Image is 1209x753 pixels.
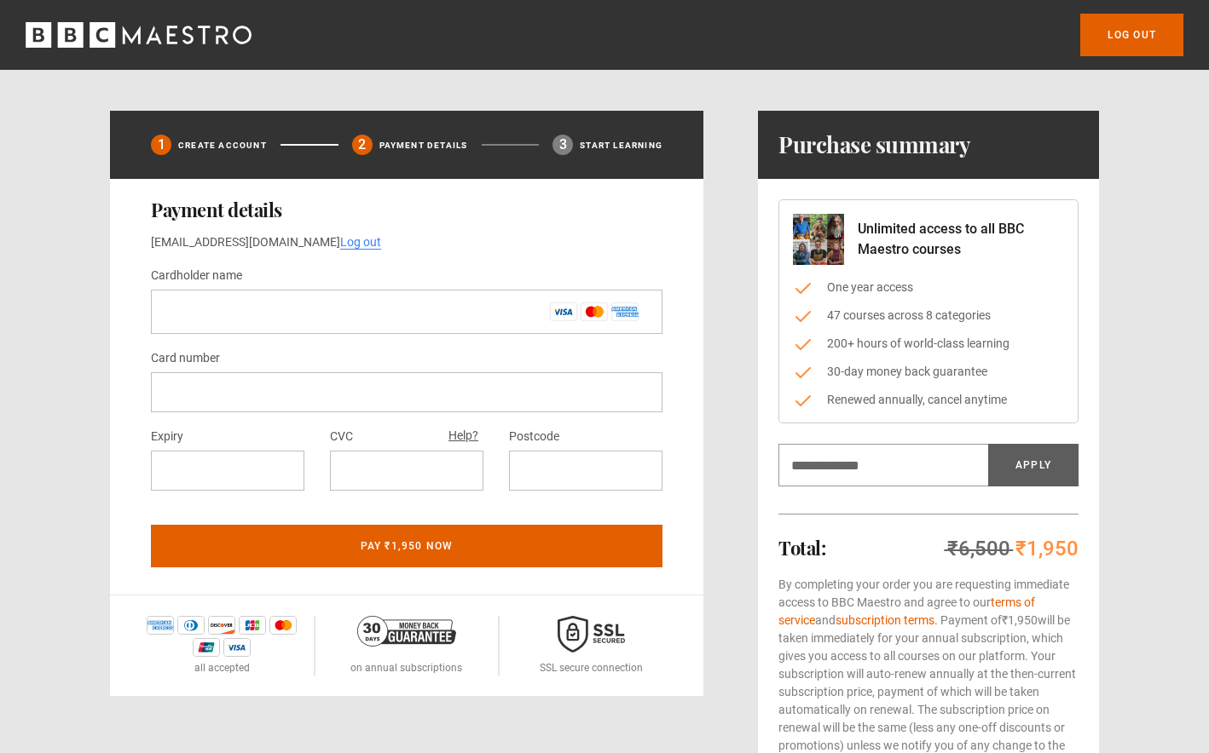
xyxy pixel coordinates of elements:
div: 3 [552,135,573,155]
div: 1 [151,135,171,155]
label: Expiry [151,427,183,447]
img: discover [208,616,235,635]
p: on annual subscriptions [350,660,462,675]
button: Pay ₹1,950 now [151,525,662,567]
p: Start learning [580,139,662,152]
img: unionpay [193,638,220,657]
img: jcb [239,616,266,635]
iframe: Secure payment input frame [523,463,649,479]
img: diners [177,616,205,635]
p: [EMAIL_ADDRESS][DOMAIN_NAME] [151,233,662,251]
div: 2 [352,135,373,155]
a: Log out [340,235,381,250]
p: all accepted [194,660,250,675]
a: subscription terms [836,613,934,627]
iframe: Secure payment input frame [165,384,649,400]
label: Card number [151,348,220,369]
label: Postcode [509,427,559,447]
span: ₹1,950 [1015,537,1079,560]
label: Cardholder name [151,266,242,286]
h2: Payment details [151,199,662,220]
iframe: Secure payment input frame [165,463,291,479]
img: amex [147,616,174,635]
p: Create Account [178,139,267,152]
label: CVC [330,427,353,447]
h2: Total: [778,537,825,558]
li: 47 courses across 8 categories [793,307,1064,325]
p: SSL secure connection [540,660,643,675]
p: Payment details [379,139,468,152]
li: One year access [793,279,1064,296]
iframe: Secure payment input frame [344,463,470,479]
img: 30-day-money-back-guarantee-c866a5dd536ff72a469b.png [357,616,456,647]
li: 30-day money back guarantee [793,363,1064,381]
button: Help? [443,425,483,447]
img: visa [223,638,251,657]
h1: Purchase summary [778,131,970,158]
li: Renewed annually, cancel anytime [793,391,1064,409]
a: Log out [1080,14,1183,56]
button: Apply [988,444,1079,486]
p: Unlimited access to all BBC Maestro courses [858,219,1064,260]
span: ₹1,950 [1002,613,1038,627]
li: 200+ hours of world-class learning [793,335,1064,353]
span: ₹6,500 [947,537,1010,560]
svg: BBC Maestro [26,22,252,48]
img: mastercard [269,616,297,635]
